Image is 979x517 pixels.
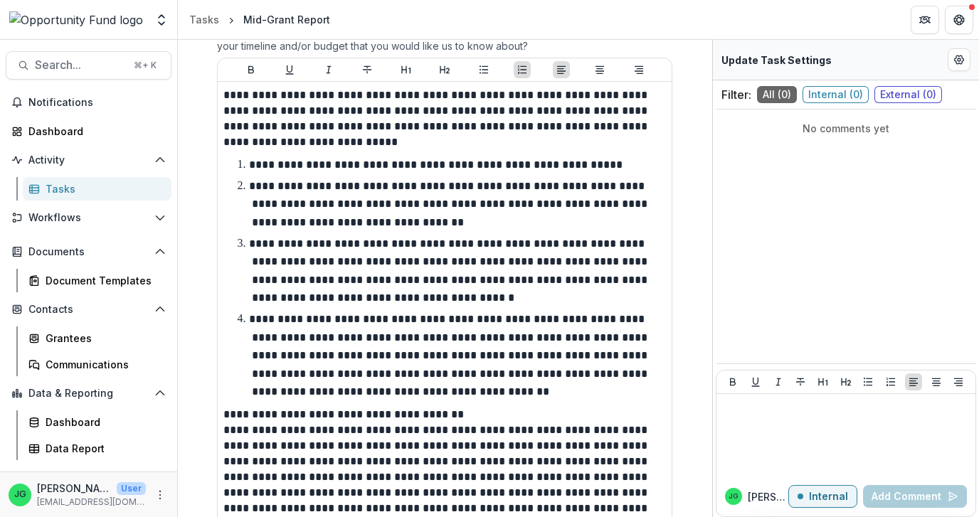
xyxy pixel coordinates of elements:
a: Tasks [184,9,225,30]
button: Open Workflows [6,206,171,229]
button: Get Help [945,6,973,34]
span: Activity [28,154,149,166]
div: Dashboard [28,124,160,139]
button: Align Center [928,373,945,390]
button: Align Center [591,61,608,78]
div: Mid-Grant Report [243,12,330,27]
button: Bullet List [475,61,492,78]
div: Grantees [46,331,160,346]
div: Tasks [46,181,160,196]
p: User [117,482,146,495]
div: Dashboard [46,415,160,430]
button: Bold [724,373,741,390]
button: More [152,486,169,503]
button: Heading 1 [815,373,832,390]
p: [PERSON_NAME] [748,489,788,504]
a: Data Report [23,437,171,460]
button: Heading 2 [436,61,453,78]
div: Are there any significant changes to your project/program/organization? Are there changes to your... [217,28,672,58]
nav: breadcrumb [184,9,336,30]
a: Document Templates [23,269,171,292]
button: Internal [788,485,857,508]
button: Align Left [905,373,922,390]
p: Internal [809,491,848,503]
div: Tasks [189,12,219,27]
span: Contacts [28,304,149,316]
button: Partners [911,6,939,34]
a: Tasks [23,177,171,201]
button: Underline [747,373,764,390]
button: Bold [243,61,260,78]
span: Data & Reporting [28,388,149,400]
button: Edit Form Settings [948,48,970,71]
button: Align Right [630,61,647,78]
button: Open Contacts [6,298,171,321]
button: Italicize [320,61,337,78]
span: Notifications [28,97,166,109]
button: Open Data & Reporting [6,382,171,405]
button: Search... [6,51,171,80]
span: Search... [35,58,125,72]
div: Jake Goodman [729,493,738,500]
div: Document Templates [46,273,160,288]
div: Communications [46,357,160,372]
button: Open entity switcher [152,6,171,34]
span: Documents [28,246,149,258]
a: Communications [23,353,171,376]
p: No comments yet [721,121,970,136]
button: Bullet List [859,373,877,390]
a: Dashboard [23,410,171,434]
button: Align Right [950,373,967,390]
button: Strike [792,373,809,390]
button: Italicize [770,373,787,390]
p: [EMAIL_ADDRESS][DOMAIN_NAME] [37,496,146,508]
div: Jake Goodman [14,490,26,499]
button: Ordered List [882,373,899,390]
button: Underline [281,61,298,78]
p: Filter: [721,86,751,103]
button: Add Comment [863,485,967,508]
button: Ordered List [514,61,531,78]
button: Notifications [6,91,171,114]
img: Opportunity Fund logo [9,11,143,28]
button: Heading 2 [837,373,854,390]
span: All ( 0 ) [757,86,797,103]
p: Update Task Settings [721,53,832,68]
a: Dashboard [6,119,171,143]
button: Heading 1 [398,61,415,78]
p: [PERSON_NAME] [37,481,111,496]
button: Align Left [553,61,570,78]
button: Strike [359,61,376,78]
span: Internal ( 0 ) [803,86,869,103]
span: External ( 0 ) [874,86,942,103]
div: ⌘ + K [131,58,159,73]
span: Workflows [28,212,149,224]
div: Data Report [46,441,160,456]
a: Grantees [23,326,171,350]
button: Open Documents [6,240,171,263]
button: Open Activity [6,149,171,171]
